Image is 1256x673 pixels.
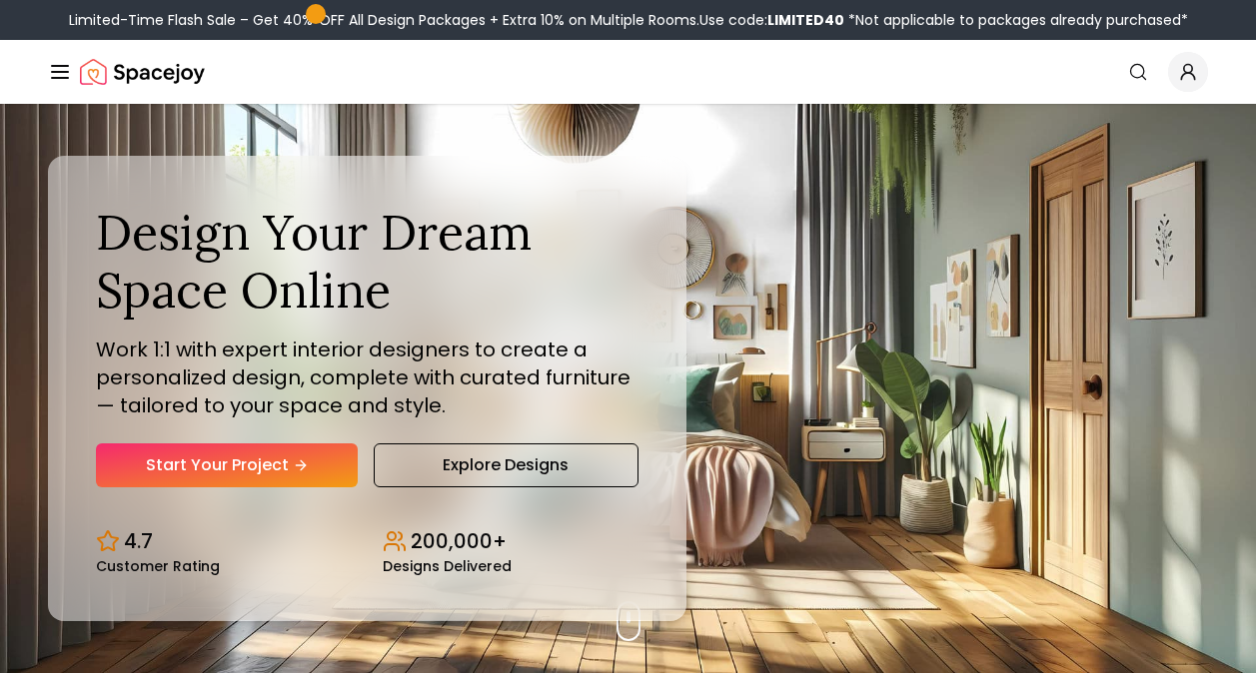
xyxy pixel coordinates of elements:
p: 4.7 [124,527,153,555]
span: Use code: [699,10,844,30]
small: Customer Rating [96,559,220,573]
small: Designs Delivered [383,559,512,573]
p: 200,000+ [411,527,507,555]
div: Design stats [96,511,638,573]
a: Spacejoy [80,52,205,92]
span: *Not applicable to packages already purchased* [844,10,1188,30]
h1: Design Your Dream Space Online [96,204,638,319]
p: Work 1:1 with expert interior designers to create a personalized design, complete with curated fu... [96,336,638,419]
b: LIMITED40 [767,10,844,30]
img: Spacejoy Logo [80,52,205,92]
nav: Global [48,40,1208,104]
a: Start Your Project [96,443,358,487]
div: Limited-Time Flash Sale – Get 40% OFF All Design Packages + Extra 10% on Multiple Rooms. [69,10,1188,30]
a: Explore Designs [374,443,637,487]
